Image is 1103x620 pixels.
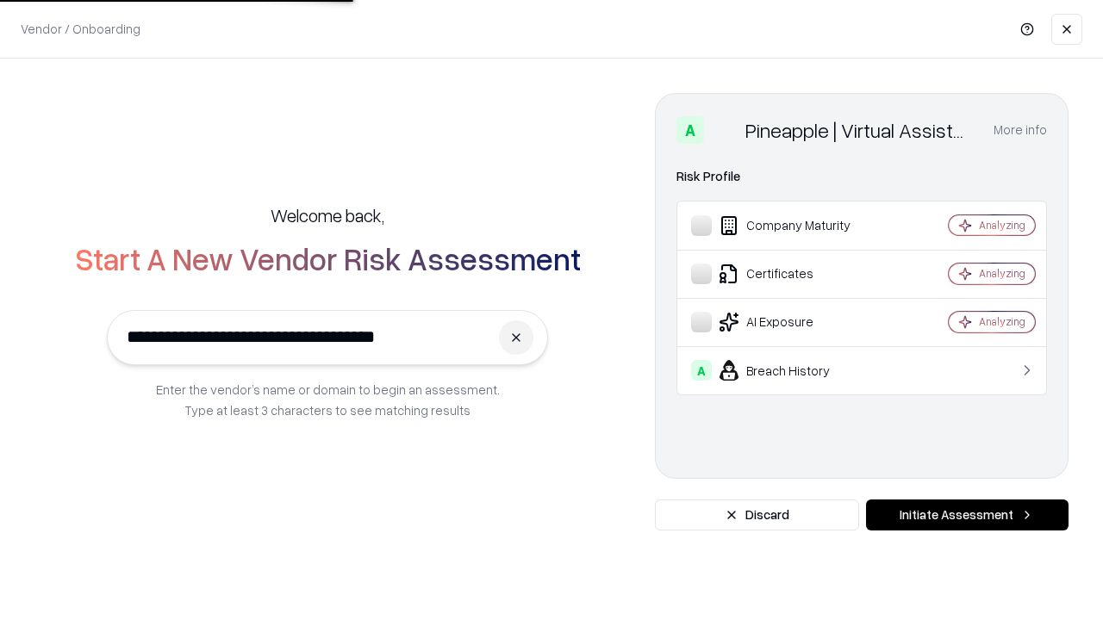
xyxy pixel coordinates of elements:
[745,116,973,144] div: Pineapple | Virtual Assistant Agency
[979,266,1025,281] div: Analyzing
[979,218,1025,232] div: Analyzing
[156,379,500,420] p: Enter the vendor’s name or domain to begin an assessment. Type at least 3 characters to see match...
[676,166,1047,187] div: Risk Profile
[676,116,704,144] div: A
[271,203,384,227] h5: Welcome back,
[691,312,897,332] div: AI Exposure
[866,499,1069,530] button: Initiate Assessment
[994,115,1047,146] button: More info
[691,215,897,236] div: Company Maturity
[75,241,581,276] h2: Start A New Vendor Risk Assessment
[21,20,140,38] p: Vendor / Onboarding
[979,314,1025,329] div: Analyzing
[691,263,897,284] div: Certificates
[691,360,897,381] div: Breach History
[655,499,859,530] button: Discard
[711,116,738,144] img: Pineapple | Virtual Assistant Agency
[691,360,712,381] div: A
